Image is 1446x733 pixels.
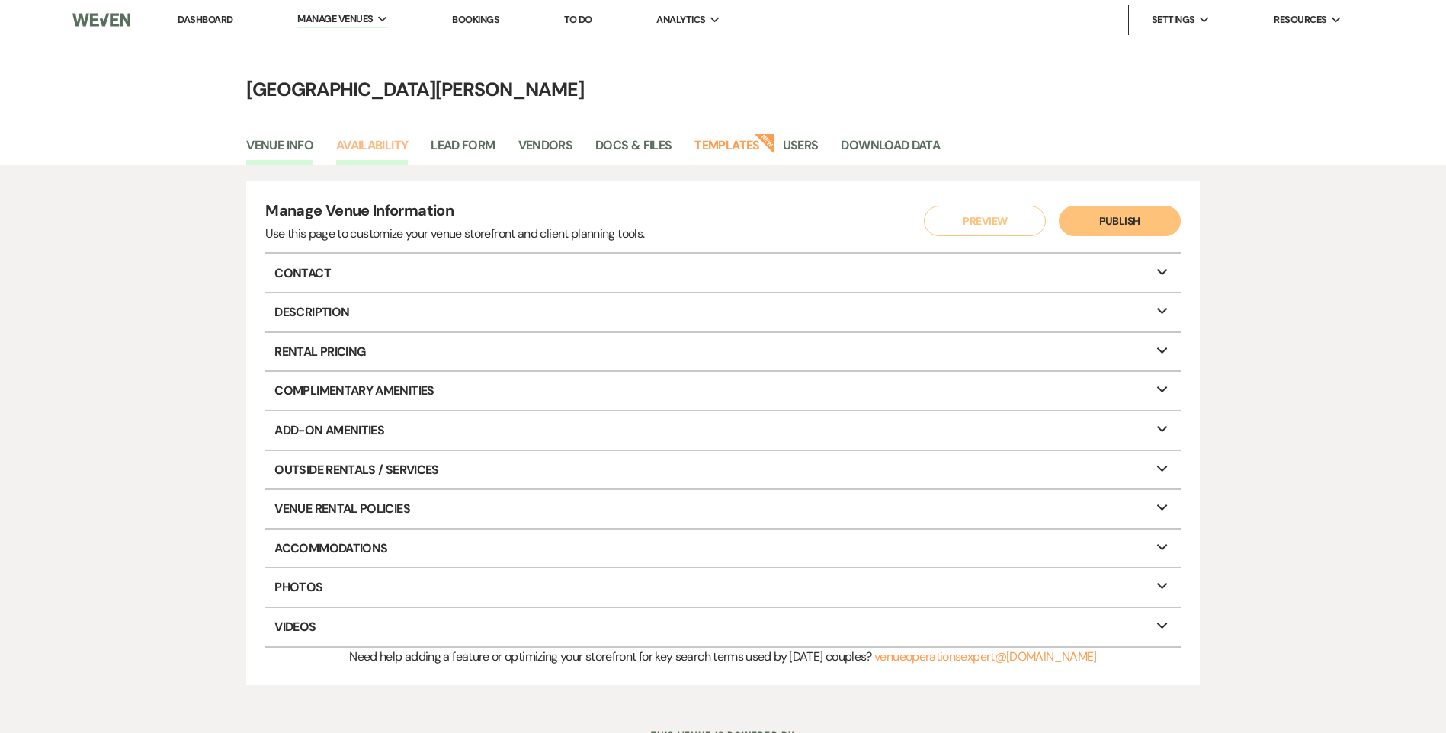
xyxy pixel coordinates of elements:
span: Manage Venues [297,11,373,27]
a: Vendors [518,136,573,165]
h4: [GEOGRAPHIC_DATA][PERSON_NAME] [175,76,1272,103]
p: Photos [265,568,1180,607]
a: Docs & Files [595,136,672,165]
p: Accommodations [265,530,1180,568]
a: venueoperationsexpert@[DOMAIN_NAME] [874,648,1097,664]
a: Bookings [452,13,499,26]
a: Download Data [841,136,940,165]
a: To Do [564,13,592,26]
img: Weven Logo [72,4,130,36]
span: Need help adding a feature or optimizing your storefront for key search terms used by [DATE] coup... [349,648,871,664]
a: Preview [921,206,1043,236]
span: Resources [1274,12,1326,27]
a: Users [783,136,819,165]
a: Venue Info [246,136,313,165]
span: Analytics [656,12,705,27]
div: Use this page to customize your venue storefront and client planning tools. [265,225,644,243]
p: Contact [265,254,1180,293]
button: Publish [1059,206,1181,236]
p: Rental Pricing [265,333,1180,371]
a: Dashboard [178,13,232,26]
p: Description [265,293,1180,331]
button: Preview [924,206,1046,236]
a: Templates [694,136,759,165]
a: Availability [336,136,408,165]
p: Complimentary Amenities [265,372,1180,410]
p: Venue Rental Policies [265,490,1180,528]
span: Settings [1152,12,1195,27]
h4: Manage Venue Information [265,200,644,225]
p: Outside Rentals / Services [265,451,1180,489]
strong: New [754,132,775,153]
p: Videos [265,608,1180,646]
p: Add-On Amenities [265,411,1180,450]
a: Lead Form [431,136,495,165]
